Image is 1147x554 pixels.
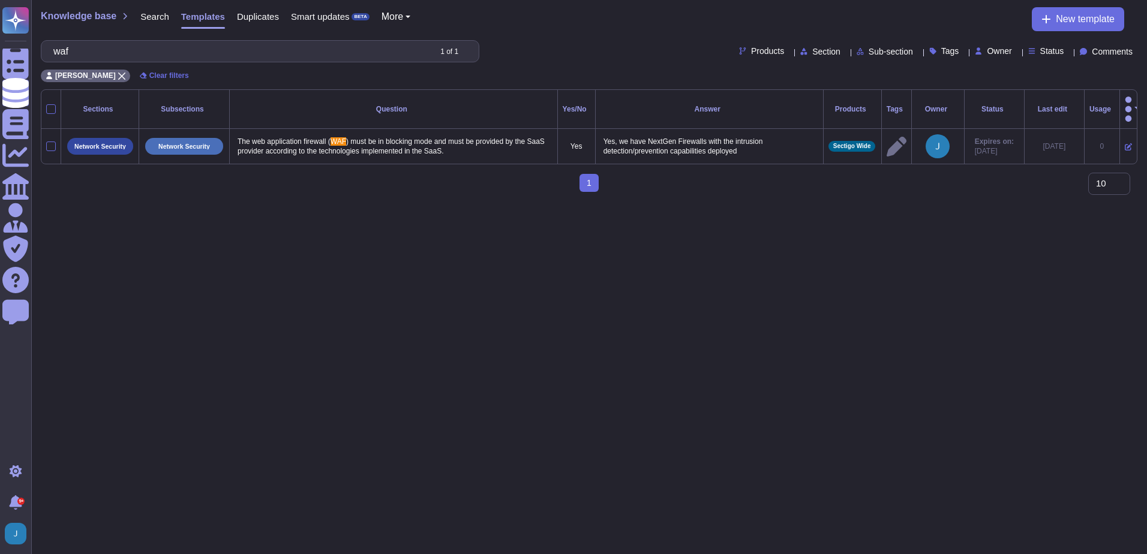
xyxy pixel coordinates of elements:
div: BETA [352,13,369,20]
div: Tags [887,106,906,113]
span: Smart updates [291,12,350,21]
div: Status [969,106,1019,113]
span: Expires on: [975,137,1014,146]
p: Network Security [74,143,126,150]
span: Status [1040,47,1064,55]
div: Last edit [1029,106,1079,113]
div: Owner [917,106,959,113]
span: New template [1056,14,1115,24]
div: Products [828,106,876,113]
span: Sub-section [869,47,913,56]
div: 1 of 1 [440,48,458,55]
span: More [382,12,403,22]
img: user [926,134,950,158]
span: 1 [579,174,599,192]
span: Templates [181,12,225,21]
span: WAF [331,137,346,146]
input: Search by keywords [47,41,430,62]
span: ) must be in blocking mode and must be provided by the SaaS provider according to the technologie... [238,137,547,155]
span: Search [140,12,169,21]
span: Products [751,47,784,55]
div: [DATE] [1029,141,1079,151]
button: New template [1032,7,1124,31]
span: Sectigo Wide [833,143,871,149]
span: Clear filters [149,72,189,79]
div: Question [235,106,553,113]
p: Network Security [158,143,210,150]
img: user [5,523,26,544]
span: [DATE] [975,146,1014,156]
div: Sections [66,106,134,113]
span: Owner [987,47,1011,55]
div: Subsections [144,106,224,113]
p: Yes [563,141,590,151]
p: Yes, we have NextGen Firewalls with the intrusion detection/prevention capabilities deployed [600,134,818,159]
div: 9+ [17,498,25,505]
div: 0 [1089,141,1115,151]
button: user [2,520,35,547]
span: Knowledge base [41,11,116,21]
span: Duplicates [237,12,279,21]
div: Usage [1089,106,1115,113]
span: The web application firewall ( [238,137,331,146]
span: Comments [1092,47,1133,56]
span: Tags [941,47,959,55]
span: [PERSON_NAME] [55,72,116,79]
span: Section [812,47,840,56]
div: Answer [600,106,818,113]
div: Yes/No [563,106,590,113]
button: More [382,12,411,22]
